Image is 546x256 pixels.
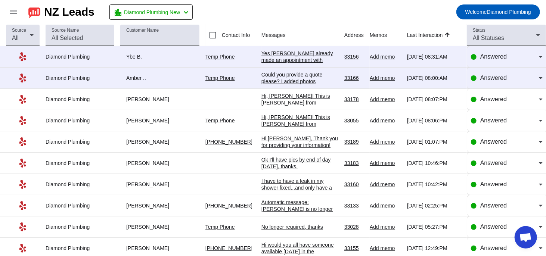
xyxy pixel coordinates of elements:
[261,114,338,194] div: Hi, [PERSON_NAME]! This is [PERSON_NAME] from Diamond Plumbing. We're following up on your recent...
[480,245,507,251] span: Answered
[370,53,401,60] div: Add memo
[261,50,338,70] div: Yes [PERSON_NAME] already made an appointment with someone
[480,202,507,209] span: Answered
[18,116,27,125] mat-icon: Yelp
[480,117,507,124] span: Answered
[261,135,338,162] div: Hi [PERSON_NAME], Thank you for providing your information! We'll get back to you as soon as poss...
[205,118,235,124] a: Temp Phone
[46,181,114,188] div: Diamond Plumbing
[480,181,507,187] span: Answered
[344,117,364,124] div: 33055
[407,117,461,124] div: [DATE] 08:06:PM
[344,202,364,209] div: 33133
[120,160,199,166] div: [PERSON_NAME]
[114,8,122,17] mat-icon: location_city
[370,24,407,46] th: Memos
[205,245,252,251] a: [PHONE_NUMBER]
[120,202,199,209] div: [PERSON_NAME]
[465,9,487,15] span: Welcome
[18,52,27,61] mat-icon: Yelp
[456,4,540,19] button: WelcomeDiamond Plumbing
[261,71,338,85] div: Could you provide a quote please? I added photos
[18,222,27,231] mat-icon: Yelp
[407,245,461,252] div: [DATE] 12:49:PM
[182,8,190,17] mat-icon: chevron_left
[480,160,507,166] span: Answered
[407,181,461,188] div: [DATE] 10:42:PM
[52,28,79,33] mat-label: Source Name
[18,95,27,104] mat-icon: Yelp
[120,245,199,252] div: [PERSON_NAME]
[205,54,235,60] a: Temp Phone
[46,75,114,81] div: Diamond Plumbing
[407,96,461,103] div: [DATE] 08:07:PM
[370,245,401,252] div: Add memo
[407,224,461,230] div: [DATE] 05:27:PM
[120,53,199,60] div: Ybe B.
[344,181,364,188] div: 33160
[12,35,19,41] span: All
[52,34,108,43] input: All Selected
[18,201,27,210] mat-icon: Yelp
[120,75,199,81] div: Amber ..
[46,160,114,166] div: Diamond Plumbing
[370,224,401,230] div: Add memo
[126,28,159,33] mat-label: Customer Name
[9,7,18,16] mat-icon: menu
[220,31,250,39] label: Contact Info
[46,138,114,145] div: Diamond Plumbing
[344,75,364,81] div: 33166
[370,202,401,209] div: Add memo
[344,53,364,60] div: 33156
[407,31,443,39] div: Last Interaction
[44,7,94,17] div: NZ Leads
[46,202,114,209] div: Diamond Plumbing
[46,117,114,124] div: Diamond Plumbing
[480,53,507,60] span: Answered
[124,7,180,18] span: Diamond Plumbing New
[205,139,252,145] a: [PHONE_NUMBER]
[46,53,114,60] div: Diamond Plumbing
[205,203,252,209] a: [PHONE_NUMBER]
[407,75,461,81] div: [DATE] 08:00:AM
[465,7,531,17] span: Diamond Plumbing
[370,96,401,103] div: Add memo
[205,75,235,81] a: Temp Phone
[46,96,114,103] div: Diamond Plumbing
[18,74,27,82] mat-icon: Yelp
[120,117,199,124] div: [PERSON_NAME]
[407,160,461,166] div: [DATE] 10:46:PM
[344,24,370,46] th: Address
[205,224,235,230] a: Temp Phone
[109,4,193,20] button: Diamond Plumbing New
[515,226,537,249] div: Open chat
[480,75,507,81] span: Answered
[261,224,338,230] div: No longer required, thanks
[46,224,114,230] div: Diamond Plumbing
[473,28,485,33] mat-label: Status
[407,53,461,60] div: [DATE] 08:31:AM
[344,245,364,252] div: 33155
[18,159,27,168] mat-icon: Yelp
[261,24,344,46] th: Messages
[344,224,364,230] div: 33028
[480,96,507,102] span: Answered
[120,138,199,145] div: [PERSON_NAME]
[18,180,27,189] mat-icon: Yelp
[261,178,338,205] div: I have to have a leak in my shower fixed...and only have a budget of $200...and that would includ...
[46,245,114,252] div: Diamond Plumbing
[480,138,507,145] span: Answered
[370,181,401,188] div: Add memo
[370,75,401,81] div: Add memo
[370,117,401,124] div: Add memo
[261,93,338,173] div: Hi, [PERSON_NAME]! This is [PERSON_NAME] from Diamond Plumbing. We're following up on your recent...
[120,96,199,103] div: [PERSON_NAME]
[407,138,461,145] div: [DATE] 01:07:PM
[28,6,40,18] img: logo
[18,137,27,146] mat-icon: Yelp
[344,96,364,103] div: 33178
[473,35,504,41] span: All Statuses
[370,160,401,166] div: Add memo
[261,199,338,219] div: Automatic message: [PERSON_NAME] is no longer pursuing this job.
[344,160,364,166] div: 33183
